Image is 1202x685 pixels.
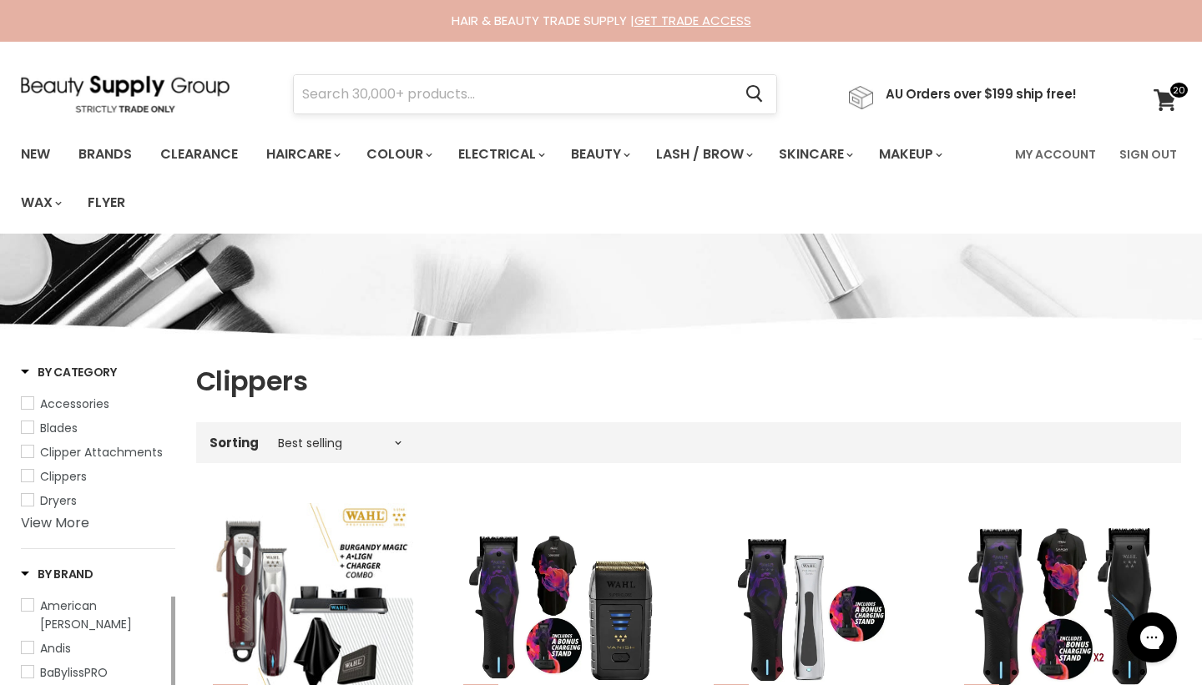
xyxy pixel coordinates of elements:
[558,137,640,172] a: Beauty
[21,491,175,510] a: Dryers
[40,492,77,509] span: Dryers
[1109,137,1187,172] a: Sign Out
[1005,137,1106,172] a: My Account
[1119,607,1185,668] iframe: Gorgias live chat messenger
[21,639,168,657] a: Andis
[40,395,109,412] span: Accessories
[210,436,259,450] label: Sorting
[21,663,168,682] a: BaBylissPRO
[644,137,763,172] a: Lash / Brow
[766,137,863,172] a: Skincare
[40,444,163,461] span: Clipper Attachments
[21,419,175,437] a: Blades
[21,467,175,486] a: Clippers
[40,420,78,436] span: Blades
[634,12,751,29] a: GET TRADE ACCESS
[21,566,93,582] h3: By Brand
[446,137,555,172] a: Electrical
[294,75,732,113] input: Search
[21,364,117,380] h3: By Category
[732,75,776,113] button: Search
[8,137,63,172] a: New
[354,137,442,172] a: Colour
[21,395,175,413] a: Accessories
[21,513,89,532] a: View More
[196,364,1181,399] h1: Clippers
[40,468,87,485] span: Clippers
[293,74,777,114] form: Product
[21,597,168,633] a: American Barber
[40,597,132,632] span: American [PERSON_NAME]
[8,130,1005,227] ul: Main menu
[75,185,138,220] a: Flyer
[254,137,351,172] a: Haircare
[40,640,71,657] span: Andis
[8,185,72,220] a: Wax
[148,137,250,172] a: Clearance
[66,137,144,172] a: Brands
[40,664,108,681] span: BaBylissPRO
[866,137,952,172] a: Makeup
[21,443,175,461] a: Clipper Attachments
